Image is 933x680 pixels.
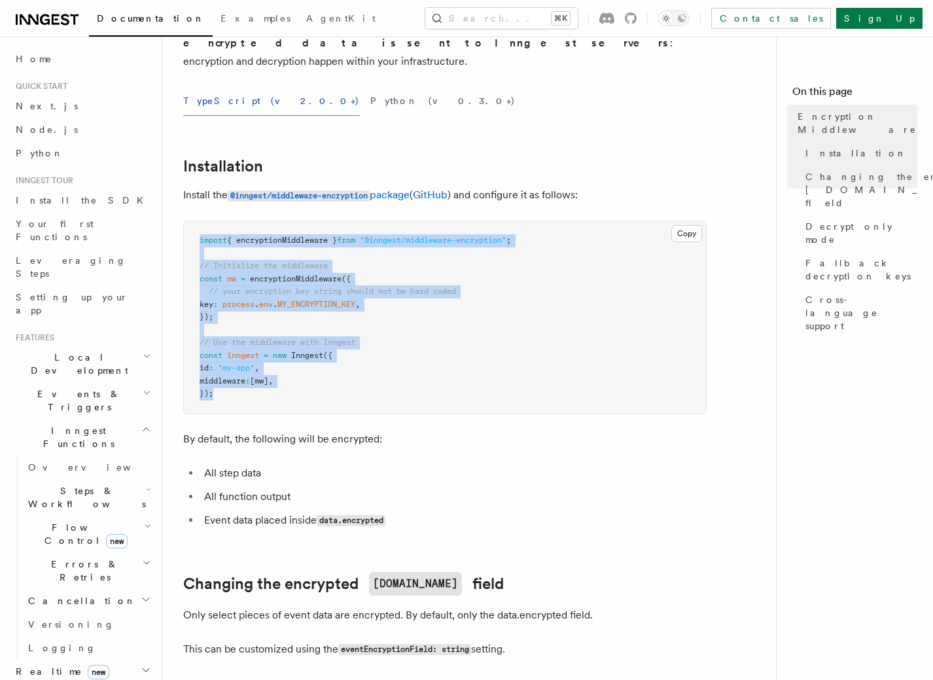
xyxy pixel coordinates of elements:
[259,300,273,309] span: env
[268,376,273,385] span: ,
[23,552,154,589] button: Errors & Retries
[200,511,707,530] li: Event data placed inside
[805,220,917,246] span: Decrypt only mode
[220,13,290,24] span: Examples
[16,148,63,158] span: Python
[273,300,277,309] span: .
[23,479,154,516] button: Steps & Workflows
[23,636,154,660] a: Logging
[298,4,383,35] a: AgentKit
[369,572,462,596] code: [DOMAIN_NAME]
[213,300,218,309] span: :
[805,147,907,160] span: Installation
[658,10,690,26] button: Toggle dark mode
[10,175,73,186] span: Inngest tour
[805,257,917,283] span: Fallback decryption keys
[183,640,707,659] p: This can be customized using the setting.
[10,212,154,249] a: Your first Functions
[413,188,448,201] a: GitHub
[711,8,831,29] a: Contact sales
[306,13,376,24] span: AgentKit
[228,190,370,202] code: @inngest/middleware-encryption
[10,332,54,343] span: Features
[800,165,917,215] a: Changing the encrypted [DOMAIN_NAME] field
[10,387,143,414] span: Events & Triggers
[183,606,707,624] p: Only select pieces of event data are encrypted. By default, only the data.encrypted field.
[183,572,504,596] a: Changing the encrypted[DOMAIN_NAME]field
[23,516,154,552] button: Flow Controlnew
[16,52,52,65] span: Home
[89,4,213,37] a: Documentation
[10,382,154,419] button: Events & Triggers
[183,186,707,205] p: Install the ( ) and configure it as follows:
[792,105,917,141] a: Encryption Middleware
[183,86,360,116] button: TypeScript (v2.0.0+)
[23,484,146,510] span: Steps & Workflows
[16,219,94,242] span: Your first Functions
[200,464,707,482] li: All step data
[106,534,128,548] span: new
[506,236,511,245] span: ;
[200,261,328,270] span: // Initialize the middleware
[16,195,151,206] span: Install the SDK
[370,86,516,116] button: Python (v0.3.0+)
[338,644,471,655] code: eventEncryptionField: string
[250,376,268,385] span: [mw]
[10,456,154,660] div: Inngest Functions
[218,363,255,372] span: "my-app"
[28,619,114,630] span: Versioning
[183,16,707,71] p: Encryption middleware provides end-to-end encryption for events, step output, and function output...
[200,363,209,372] span: id
[342,274,351,283] span: ({
[10,47,154,71] a: Home
[88,665,109,679] span: new
[23,613,154,636] a: Versioning
[23,594,136,607] span: Cancellation
[209,363,213,372] span: :
[337,236,355,245] span: from
[228,188,410,201] a: @inngest/middleware-encryptionpackage
[323,351,332,360] span: ({
[200,274,222,283] span: const
[200,338,355,347] span: // Use the middleware with Inngest
[255,300,259,309] span: .
[360,236,506,245] span: "@inngest/middleware-encryption"
[805,293,917,332] span: Cross-language support
[317,515,385,526] code: data.encrypted
[16,292,128,315] span: Setting up your app
[16,255,126,279] span: Leveraging Steps
[10,285,154,322] a: Setting up your app
[10,424,141,450] span: Inngest Functions
[836,8,923,29] a: Sign Up
[23,589,154,613] button: Cancellation
[16,124,78,135] span: Node.js
[800,141,917,165] a: Installation
[213,4,298,35] a: Examples
[792,84,917,105] h4: On this page
[800,251,917,288] a: Fallback decryption keys
[425,8,578,29] button: Search...⌘K
[10,249,154,285] a: Leveraging Steps
[200,300,213,309] span: key
[10,419,154,456] button: Inngest Functions
[16,101,78,111] span: Next.js
[800,215,917,251] a: Decrypt only mode
[798,110,917,136] span: Encryption Middleware
[23,456,154,479] a: Overview
[10,188,154,212] a: Install the SDK
[227,236,337,245] span: { encryptionMiddleware }
[28,462,163,473] span: Overview
[250,274,342,283] span: encryptionMiddleware
[355,300,360,309] span: ,
[245,376,250,385] span: :
[255,363,259,372] span: ,
[800,288,917,338] a: Cross-language support
[200,236,227,245] span: import
[10,665,109,678] span: Realtime
[28,643,96,653] span: Logging
[227,274,236,283] span: mw
[264,351,268,360] span: =
[227,351,259,360] span: inngest
[10,141,154,165] a: Python
[10,81,67,92] span: Quick start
